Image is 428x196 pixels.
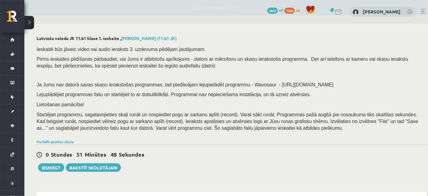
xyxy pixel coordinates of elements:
[37,102,84,107] span: Lietošanas pamācība!
[111,151,117,158] span: 48
[37,92,311,97] span: Lejuplādējiet programmas failu un startējiet to ar dubultklikšķi. Programmai nav nepieciešama ins...
[6,6,314,13] body: Bagātinātā teksta redaktors, wiswyg-editor-user-answer-47433874350940
[76,151,83,158] span: 51
[7,11,24,26] a: Rīgas 1. Tālmācības vidusskola
[6,6,314,13] body: Bagātinātā teksta redaktors, wiswyg-editor-user-answer-47433874688380
[6,6,314,13] body: Bagātinātā teksta redaktors, wiswyg-editor-user-answer-47433873522480
[6,6,314,13] body: Bagātinātā teksta redaktors, wiswyg-editor-user-answer-47433873351340
[6,6,314,13] body: Bagātinātā teksta redaktors, wiswyg-editor-user-answer-47433873854900
[51,151,72,158] span: Stundas
[85,151,106,158] span: Minūtes
[66,163,121,172] a: Rakstīt skolotājam
[37,112,418,131] span: Startējiet programmu, sagatavojieties skaļi runāt un nospiediet pogu ar sarkanu aplīti (record). ...
[121,35,177,41] a: [PERSON_NAME] (11.b1 JK)
[38,163,64,172] button: Iesniegt
[46,151,49,158] span: 0
[119,151,144,158] span: Sekundes
[37,36,426,41] h2: Latviešu valoda JK 11.b1 klase 1. ieskaite ,
[6,6,314,13] body: Bagātinātā teksta redaktors, wiswyg-editor-user-answer-47433873236660
[37,56,408,68] span: Pirms ieskaites pildīšanas pārbaudiet, vai Jums ir atbilstošs aprīkojums - dators ar mikrofonu un...
[37,47,206,52] span: Ieskaitē būs jāveic video vai audio ieraksts 3. uzdevuma pēdējam jautājumam.
[37,82,334,87] span: Ja Jums nav datorā savas skaņu ierakstošas programmas, tad piedāvājam lejupielādēt programmu - Wa...
[37,139,74,144] a: Parādīt punktu skalu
